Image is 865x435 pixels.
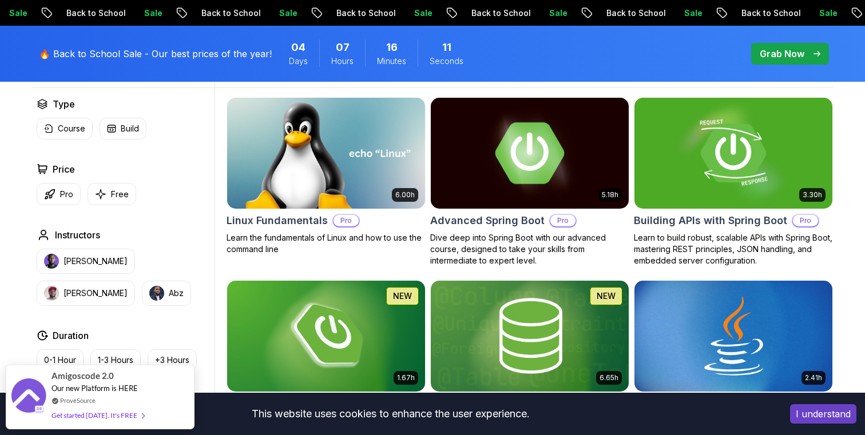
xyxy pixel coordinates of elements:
[227,281,425,392] img: Spring Boot for Beginners card
[55,228,100,242] h2: Instructors
[462,7,540,19] p: Back to School
[227,98,425,209] img: Linux Fundamentals card
[37,183,81,205] button: Pro
[291,39,305,55] span: 4 Days
[805,373,822,382] p: 2.41h
[810,7,847,19] p: Sale
[395,190,415,199] p: 6.00h
[64,288,128,299] p: [PERSON_NAME]
[550,215,576,226] p: Pro
[135,7,172,19] p: Sale
[227,213,328,229] h2: Linux Fundamentals
[121,123,139,134] p: Build
[331,55,354,67] span: Hours
[397,373,415,382] p: 1.67h
[53,329,89,342] h2: Duration
[155,354,189,366] p: +3 Hours
[393,290,412,302] p: NEW
[327,7,405,19] p: Back to School
[732,7,810,19] p: Back to School
[600,373,618,382] p: 6.65h
[377,55,406,67] span: Minutes
[442,39,451,55] span: 11 Seconds
[9,401,773,426] div: This website uses cookies to enhance the user experience.
[39,47,272,61] p: 🔥 Back to School Sale - Our best prices of the year!
[289,55,308,67] span: Days
[53,162,75,176] h2: Price
[430,97,629,266] a: Advanced Spring Boot card5.18hAdvanced Spring BootProDive deep into Spring Boot with our advanced...
[44,286,59,301] img: instructor img
[634,97,833,266] a: Building APIs with Spring Boot card3.30hBuilding APIs with Spring BootProLearn to build robust, s...
[100,118,146,139] button: Build
[634,232,833,266] p: Learn to build robust, scalable APIs with Spring Boot, mastering REST principles, JSON handling, ...
[634,213,787,229] h2: Building APIs with Spring Boot
[405,7,442,19] p: Sale
[51,369,114,382] span: Amigoscode 2.0
[602,190,618,199] p: 5.18h
[44,254,59,269] img: instructor img
[430,213,545,229] h2: Advanced Spring Boot
[430,55,463,67] span: Seconds
[597,290,616,302] p: NEW
[227,97,426,255] a: Linux Fundamentals card6.00hLinux FundamentalsProLearn the fundamentals of Linux and how to use t...
[142,281,191,306] button: instructor imgAbz
[760,47,804,61] p: Grab Now
[334,215,359,226] p: Pro
[53,97,75,111] h2: Type
[431,281,629,392] img: Spring Data JPA card
[58,123,85,134] p: Course
[169,288,184,299] p: Abz
[90,349,141,371] button: 1-3 Hours
[60,189,73,200] p: Pro
[426,95,633,211] img: Advanced Spring Boot card
[37,249,135,274] button: instructor img[PERSON_NAME]
[634,98,832,209] img: Building APIs with Spring Boot card
[192,7,270,19] p: Back to School
[51,409,144,422] div: Get started [DATE]. It's FREE
[51,384,138,393] span: Our new Platform is HERE
[790,404,856,424] button: Accept cookies
[44,354,76,366] p: 0-1 Hour
[149,286,164,301] img: instructor img
[597,7,675,19] p: Back to School
[37,118,93,139] button: Course
[634,281,832,392] img: Java for Beginners card
[98,354,133,366] p: 1-3 Hours
[430,232,629,266] p: Dive deep into Spring Boot with our advanced course, designed to take your skills from intermedia...
[37,281,135,306] button: instructor img[PERSON_NAME]
[37,349,84,371] button: 0-1 Hour
[11,378,46,416] img: provesource social proof notification image
[148,349,197,371] button: +3 Hours
[675,7,712,19] p: Sale
[336,39,350,55] span: 7 Hours
[60,396,96,405] a: ProveSource
[111,189,129,200] p: Free
[540,7,577,19] p: Sale
[803,190,822,199] p: 3.30h
[386,39,398,55] span: 16 Minutes
[793,215,818,226] p: Pro
[57,7,135,19] p: Back to School
[88,183,136,205] button: Free
[64,256,128,267] p: [PERSON_NAME]
[270,7,307,19] p: Sale
[227,232,426,255] p: Learn the fundamentals of Linux and how to use the command line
